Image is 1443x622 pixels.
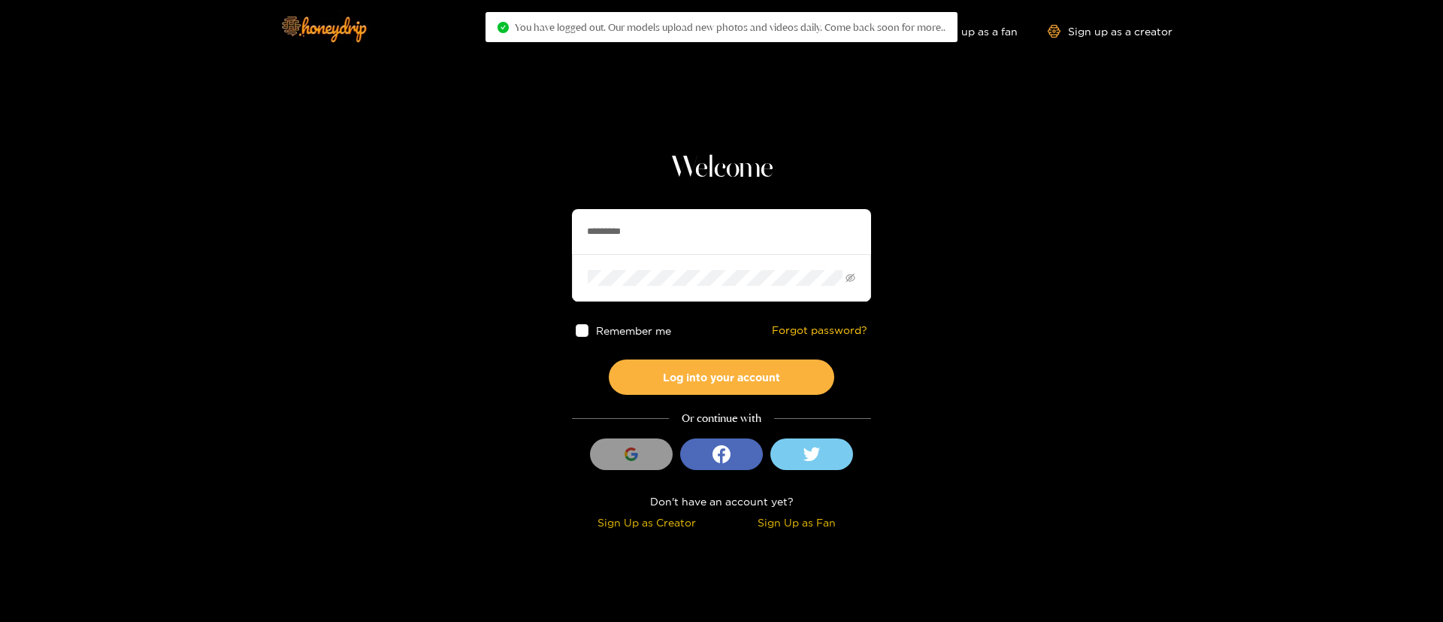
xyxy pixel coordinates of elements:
h1: Welcome [572,150,871,187]
div: Sign Up as Creator [576,514,718,531]
div: Or continue with [572,410,871,427]
button: Log into your account [609,360,834,395]
div: Sign Up as Fan [725,514,867,531]
a: Sign up as a fan [915,25,1018,38]
span: You have logged out. Our models upload new photos and videos daily. Come back soon for more.. [515,21,945,33]
span: Remember me [596,325,671,336]
a: Sign up as a creator [1048,25,1172,38]
span: eye-invisible [846,273,855,283]
span: check-circle [498,22,509,33]
div: Don't have an account yet? [572,493,871,510]
a: Forgot password? [772,324,867,337]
